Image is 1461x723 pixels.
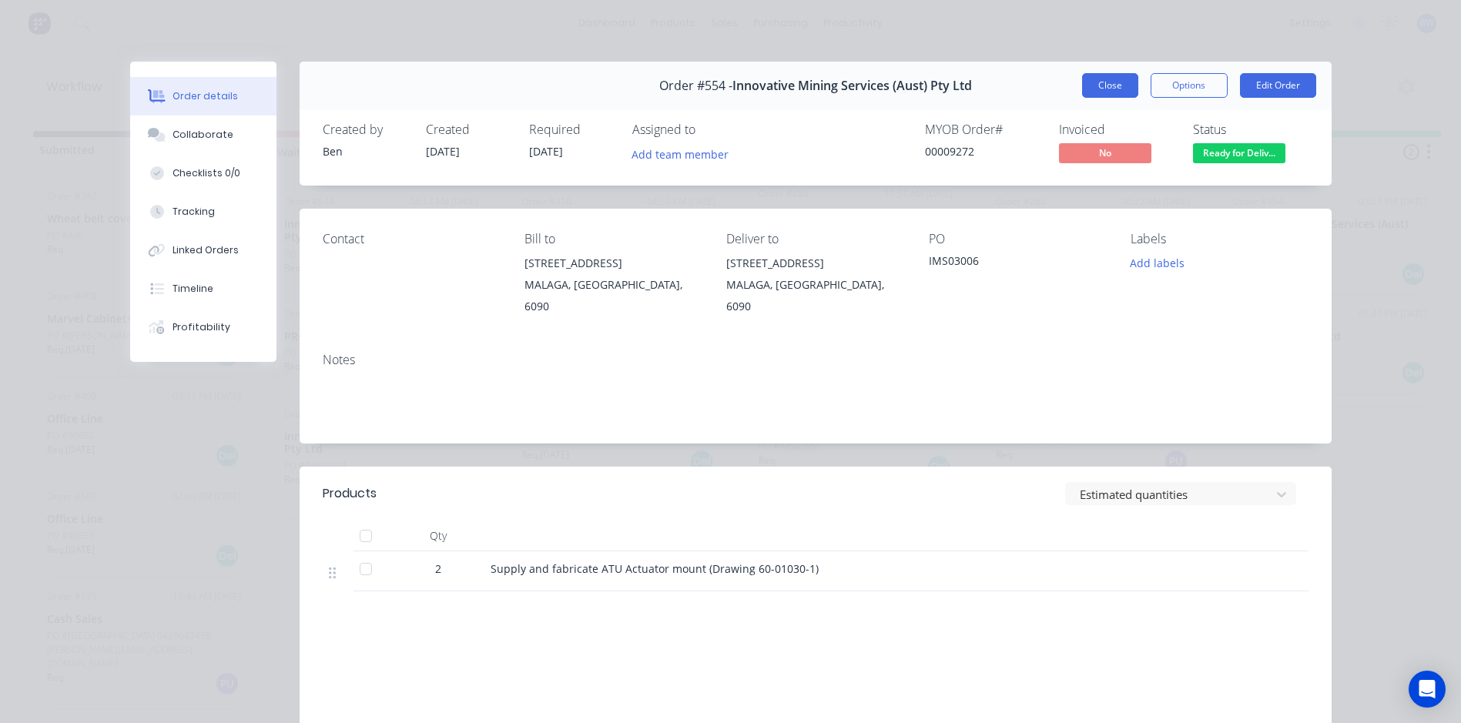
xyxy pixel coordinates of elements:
div: Assigned to [632,122,786,137]
button: Collaborate [130,115,276,154]
button: Close [1082,73,1138,98]
span: Ready for Deliv... [1193,143,1285,162]
div: Labels [1131,232,1308,246]
div: Deliver to [726,232,903,246]
div: Timeline [173,282,213,296]
div: Invoiced [1059,122,1174,137]
button: Options [1151,73,1228,98]
div: Notes [323,353,1309,367]
div: Created by [323,122,407,137]
div: [STREET_ADDRESS]MALAGA, [GEOGRAPHIC_DATA], 6090 [524,253,702,317]
span: 2 [435,561,441,577]
button: Ready for Deliv... [1193,143,1285,166]
div: Order details [173,89,238,103]
div: Bill to [524,232,702,246]
span: Order #554 - [659,79,732,93]
button: Edit Order [1240,73,1316,98]
div: MALAGA, [GEOGRAPHIC_DATA], 6090 [726,274,903,317]
div: Tracking [173,205,215,219]
div: Products [323,484,377,503]
button: Add labels [1122,253,1193,273]
button: Profitability [130,308,276,346]
span: No [1059,143,1151,162]
div: Open Intercom Messenger [1409,671,1446,708]
div: IMS03006 [929,253,1106,274]
div: Ben [323,143,407,159]
div: [STREET_ADDRESS] [726,253,903,274]
span: Supply and fabricate ATU Actuator mount (Drawing 60-01030-1) [491,561,819,576]
div: Contact [323,232,500,246]
div: MYOB Order # [925,122,1040,137]
div: [STREET_ADDRESS]MALAGA, [GEOGRAPHIC_DATA], 6090 [726,253,903,317]
div: Checklists 0/0 [173,166,240,180]
div: Required [529,122,614,137]
div: Profitability [173,320,230,334]
button: Tracking [130,192,276,231]
div: 00009272 [925,143,1040,159]
div: Status [1193,122,1309,137]
div: Collaborate [173,128,233,142]
button: Add team member [623,143,736,164]
button: Linked Orders [130,231,276,269]
button: Checklists 0/0 [130,154,276,192]
div: [STREET_ADDRESS] [524,253,702,274]
div: PO [929,232,1106,246]
div: MALAGA, [GEOGRAPHIC_DATA], 6090 [524,274,702,317]
div: Created [426,122,511,137]
span: [DATE] [529,144,563,159]
span: Innovative Mining Services (Aust) Pty Ltd [732,79,972,93]
span: [DATE] [426,144,460,159]
div: Qty [392,520,484,551]
button: Add team member [632,143,737,164]
button: Order details [130,77,276,115]
div: Linked Orders [173,243,239,257]
button: Timeline [130,269,276,308]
